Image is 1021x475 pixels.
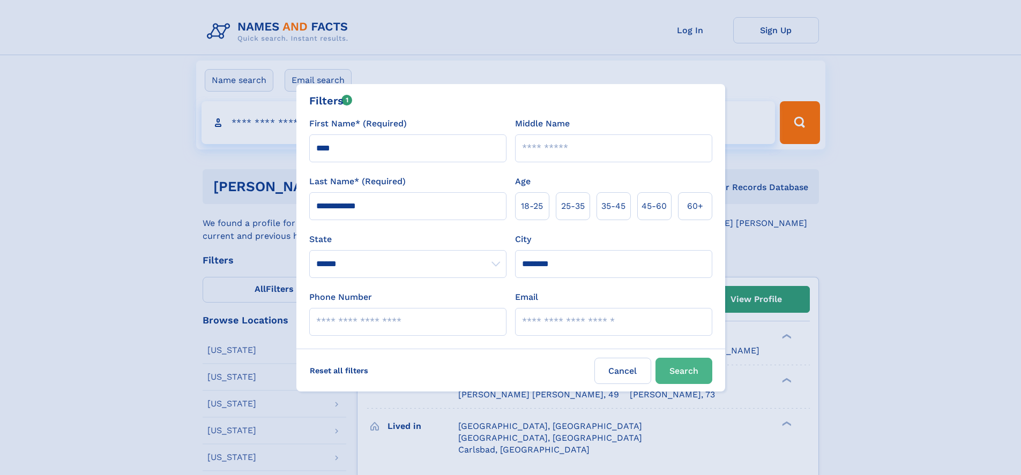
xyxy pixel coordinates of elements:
label: First Name* (Required) [309,117,407,130]
label: Reset all filters [303,358,375,383]
label: Last Name* (Required) [309,175,406,188]
button: Search [655,358,712,384]
span: 45‑60 [642,200,667,213]
span: 35‑45 [601,200,625,213]
span: 18‑25 [521,200,543,213]
label: City [515,233,531,246]
label: Email [515,291,538,304]
label: Phone Number [309,291,372,304]
label: Age [515,175,531,188]
div: Filters [309,93,353,109]
label: Middle Name [515,117,570,130]
span: 60+ [687,200,703,213]
label: State [309,233,506,246]
label: Cancel [594,358,651,384]
span: 25‑35 [561,200,585,213]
